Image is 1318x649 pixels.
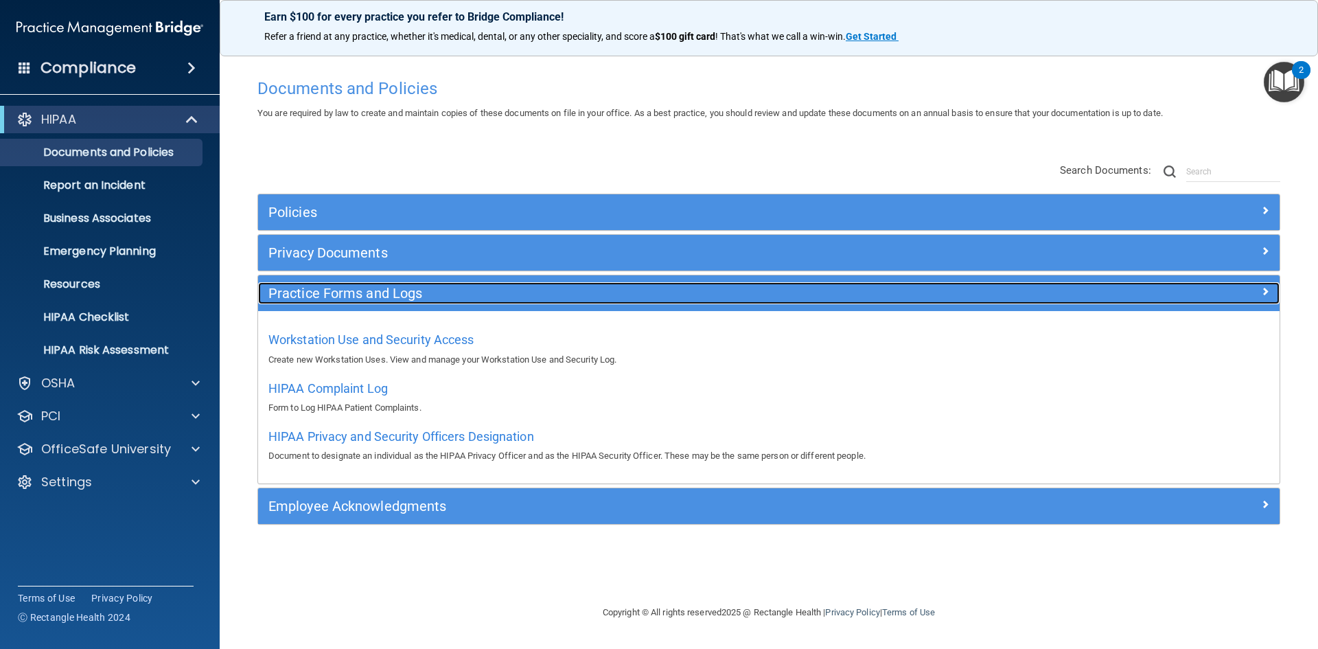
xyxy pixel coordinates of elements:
[268,499,1014,514] h5: Employee Acknowledgments
[882,607,935,617] a: Terms of Use
[268,242,1269,264] a: Privacy Documents
[41,58,136,78] h4: Compliance
[9,212,196,225] p: Business Associates
[268,282,1269,304] a: Practice Forms and Logs
[9,310,196,324] p: HIPAA Checklist
[9,277,196,291] p: Resources
[41,111,76,128] p: HIPAA
[16,408,200,424] a: PCI
[268,352,1269,368] p: Create new Workstation Uses. View and manage your Workstation Use and Security Log.
[18,611,130,624] span: Ⓒ Rectangle Health 2024
[9,146,196,159] p: Documents and Policies
[16,111,199,128] a: HIPAA
[268,381,388,396] span: HIPAA Complaint Log
[268,429,534,444] span: HIPAA Privacy and Security Officers Designation
[41,375,76,391] p: OSHA
[1186,161,1280,182] input: Search
[9,343,196,357] p: HIPAA Risk Assessment
[268,286,1014,301] h5: Practice Forms and Logs
[268,332,474,347] span: Workstation Use and Security Access
[268,433,534,443] a: HIPAA Privacy and Security Officers Designation
[41,474,92,490] p: Settings
[268,385,388,395] a: HIPAA Complaint Log
[268,400,1269,416] p: Form to Log HIPAA Patient Complaints.
[18,591,75,605] a: Terms of Use
[16,375,200,391] a: OSHA
[9,179,196,192] p: Report an Incident
[655,31,715,42] strong: $100 gift card
[1060,164,1151,177] span: Search Documents:
[41,408,60,424] p: PCI
[268,448,1269,464] p: Document to designate an individual as the HIPAA Privacy Officer and as the HIPAA Security Office...
[268,205,1014,220] h5: Policies
[846,31,897,42] strong: Get Started
[846,31,899,42] a: Get Started
[264,10,1273,23] p: Earn $100 for every practice you refer to Bridge Compliance!
[1164,166,1176,178] img: ic-search.3b580494.png
[257,108,1163,118] span: You are required by law to create and maintain copies of these documents on file in your office. ...
[715,31,846,42] span: ! That's what we call a win-win.
[268,336,474,346] a: Workstation Use and Security Access
[91,591,153,605] a: Privacy Policy
[268,245,1014,260] h5: Privacy Documents
[41,441,171,457] p: OfficeSafe University
[16,474,200,490] a: Settings
[9,244,196,258] p: Emergency Planning
[268,495,1269,517] a: Employee Acknowledgments
[16,441,200,457] a: OfficeSafe University
[825,607,879,617] a: Privacy Policy
[16,14,203,42] img: PMB logo
[1299,70,1304,88] div: 2
[518,591,1019,635] div: Copyright © All rights reserved 2025 @ Rectangle Health | |
[1264,62,1304,102] button: Open Resource Center, 2 new notifications
[257,80,1280,98] h4: Documents and Policies
[268,201,1269,223] a: Policies
[264,31,655,42] span: Refer a friend at any practice, whether it's medical, dental, or any other speciality, and score a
